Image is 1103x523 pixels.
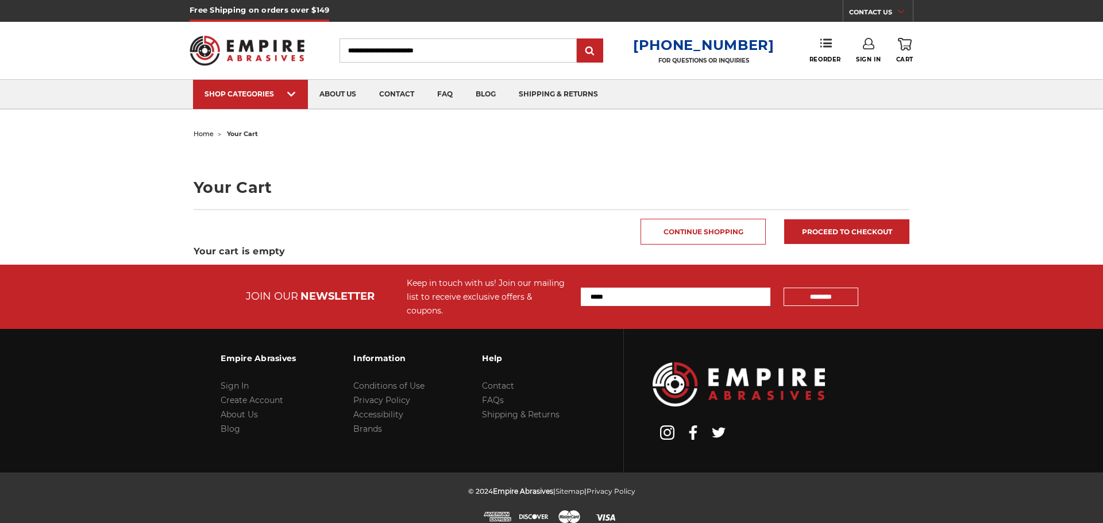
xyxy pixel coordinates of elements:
[482,409,560,420] a: Shipping & Returns
[227,130,258,138] span: your cart
[221,346,296,370] h3: Empire Abrasives
[353,346,425,370] h3: Information
[556,487,584,495] a: Sitemap
[653,362,825,406] img: Empire Abrasives Logo Image
[507,80,610,109] a: shipping & returns
[368,80,426,109] a: contact
[896,38,913,63] a: Cart
[407,276,569,317] div: Keep in touch with us! Join our mailing list to receive exclusive offers & coupons.
[221,395,283,405] a: Create Account
[194,130,214,138] a: home
[221,424,240,434] a: Blog
[633,37,774,53] a: [PHONE_NUMBER]
[221,409,258,420] a: About Us
[784,219,909,244] a: Proceed to checkout
[856,56,881,63] span: Sign In
[896,56,913,63] span: Cart
[205,90,296,98] div: SHOP CATEGORIES
[809,38,841,63] a: Reorder
[353,395,410,405] a: Privacy Policy
[493,487,553,495] span: Empire Abrasives
[353,409,403,420] a: Accessibility
[482,381,514,391] a: Contact
[482,346,560,370] h3: Help
[482,395,504,405] a: FAQs
[300,290,375,303] span: NEWSLETTER
[633,57,774,64] p: FOR QUESTIONS OR INQUIRIES
[464,80,507,109] a: blog
[353,381,425,391] a: Conditions of Use
[190,28,304,73] img: Empire Abrasives
[849,6,913,22] a: CONTACT US
[579,40,601,63] input: Submit
[308,80,368,109] a: about us
[353,424,382,434] a: Brands
[426,80,464,109] a: faq
[468,484,635,498] p: © 2024 | |
[587,487,635,495] a: Privacy Policy
[194,245,909,258] h3: Your cart is empty
[641,219,766,245] a: Continue Shopping
[809,56,841,63] span: Reorder
[221,381,249,391] a: Sign In
[246,290,298,303] span: JOIN OUR
[194,180,909,195] h1: Your Cart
